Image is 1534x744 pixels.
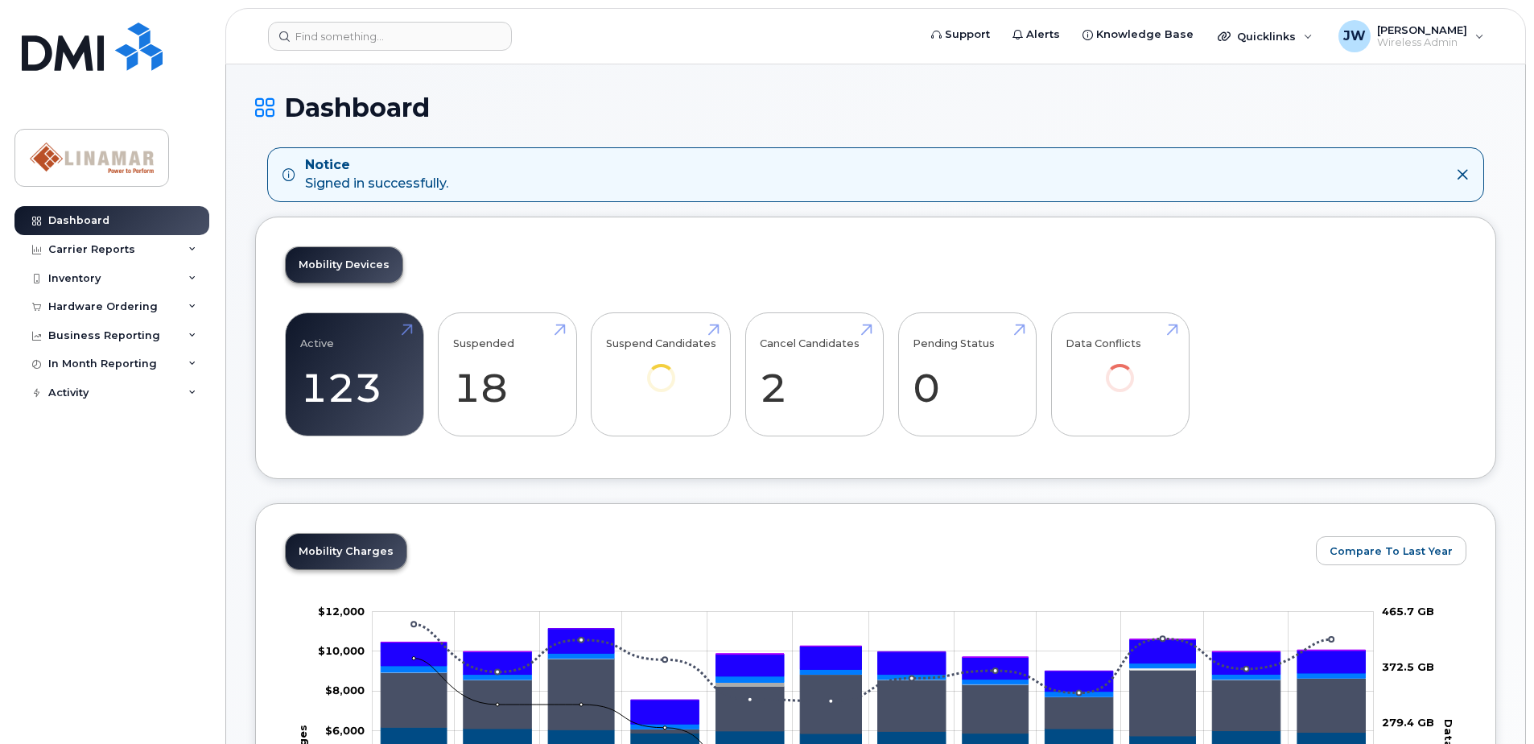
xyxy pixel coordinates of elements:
[1382,604,1434,617] tspan: 465.7 GB
[453,321,562,428] a: Suspended 18
[255,93,1496,122] h1: Dashboard
[760,321,868,428] a: Cancel Candidates 2
[606,321,716,414] a: Suspend Candidates
[305,156,448,175] strong: Notice
[1066,321,1174,414] a: Data Conflicts
[325,723,365,736] tspan: $6,000
[318,604,365,617] tspan: $12,000
[286,534,406,569] a: Mobility Charges
[318,604,365,617] g: $0
[325,684,365,696] tspan: $8,000
[381,659,1365,736] g: Roaming
[318,644,365,657] tspan: $10,000
[305,156,448,193] div: Signed in successfully.
[1382,715,1434,728] tspan: 279.4 GB
[913,321,1021,428] a: Pending Status 0
[1316,536,1466,565] button: Compare To Last Year
[1330,544,1453,559] span: Compare To Last Year
[325,684,365,696] g: $0
[318,644,365,657] g: $0
[286,247,402,283] a: Mobility Devices
[325,723,365,736] g: $0
[300,321,409,428] a: Active 123
[1382,659,1434,672] tspan: 372.5 GB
